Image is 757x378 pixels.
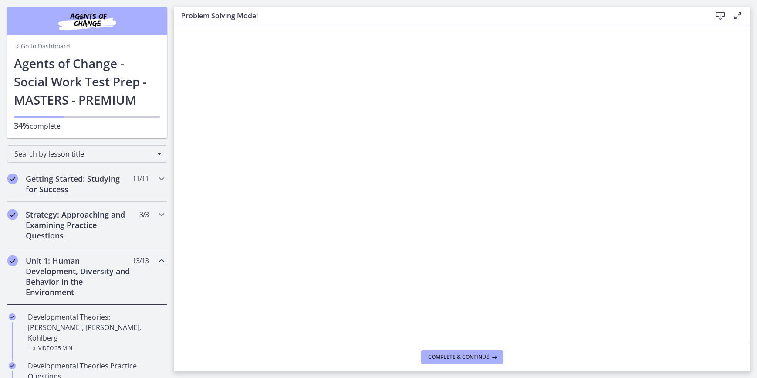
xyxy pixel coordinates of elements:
[181,10,698,21] h3: Problem Solving Model
[9,362,16,369] i: Completed
[14,120,30,131] span: 34%
[421,350,503,364] button: Complete & continue
[132,174,149,184] span: 11 / 11
[54,343,72,354] span: · 35 min
[35,10,139,31] img: Agents of Change
[132,255,149,266] span: 13 / 13
[7,209,18,220] i: Completed
[26,255,132,297] h2: Unit 1: Human Development, Diversity and Behavior in the Environment
[9,313,16,320] i: Completed
[428,354,489,361] span: Complete & continue
[7,255,18,266] i: Completed
[28,312,164,354] div: Developmental Theories: [PERSON_NAME], [PERSON_NAME], Kohlberg
[14,54,160,109] h1: Agents of Change - Social Work Test Prep - MASTERS - PREMIUM
[14,120,160,131] p: complete
[7,174,18,184] i: Completed
[14,42,70,51] a: Go to Dashboard
[28,343,164,354] div: Video
[26,174,132,194] h2: Getting Started: Studying for Success
[26,209,132,241] h2: Strategy: Approaching and Examining Practice Questions
[7,145,167,163] div: Search by lesson title
[14,149,153,159] span: Search by lesson title
[139,209,149,220] span: 3 / 3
